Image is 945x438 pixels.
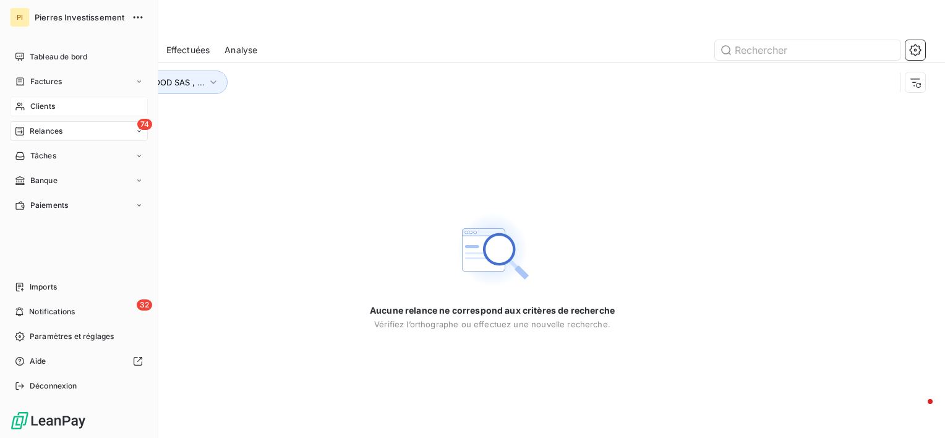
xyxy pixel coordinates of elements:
[30,281,57,293] span: Imports
[35,12,124,22] span: Pierres Investissement
[903,396,933,426] iframe: Intercom live chat
[30,126,62,137] span: Relances
[10,7,30,27] div: PI
[30,76,62,87] span: Factures
[224,44,257,56] span: Analyse
[370,304,615,317] span: Aucune relance ne correspond aux critères de recherche
[10,411,87,431] img: Logo LeanPay
[30,331,114,342] span: Paramètres et réglages
[30,150,56,161] span: Tâches
[30,51,87,62] span: Tableau de bord
[30,356,46,367] span: Aide
[30,380,77,392] span: Déconnexion
[29,306,75,317] span: Notifications
[374,319,610,329] span: Vérifiez l’orthographe ou effectuez une nouvelle recherche.
[30,200,68,211] span: Paiements
[30,101,55,112] span: Clients
[166,44,210,56] span: Effectuées
[453,210,532,290] img: Empty state
[137,119,152,130] span: 74
[30,175,58,186] span: Banque
[10,351,148,371] a: Aide
[137,299,152,311] span: 32
[715,40,900,60] input: Rechercher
